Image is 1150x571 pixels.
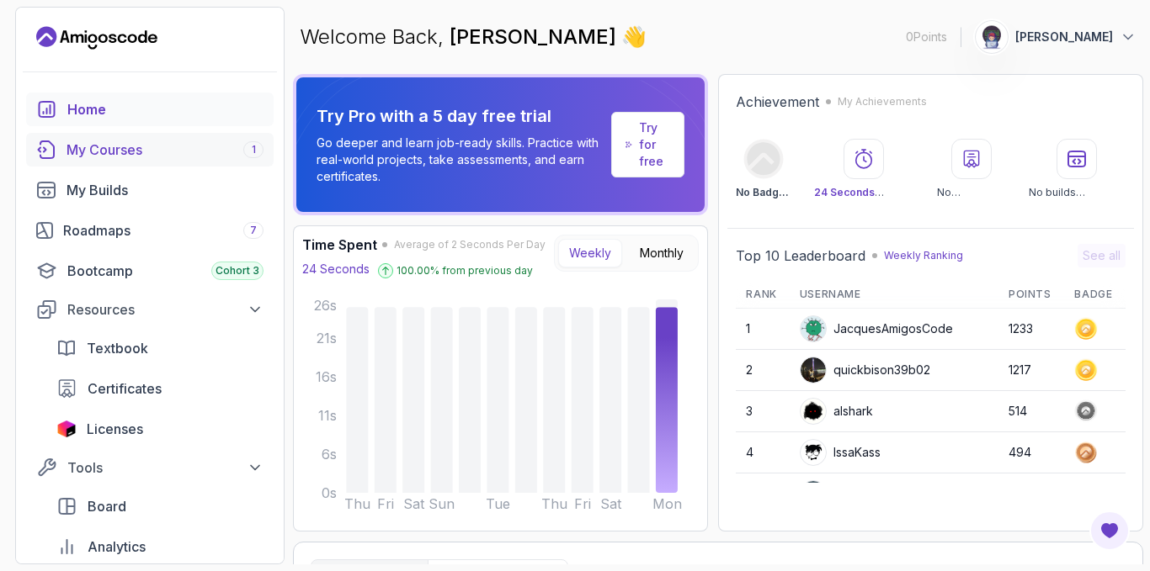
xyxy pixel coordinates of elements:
[88,537,146,557] span: Analytics
[736,432,790,473] td: 4
[801,440,826,465] img: user profile image
[1015,29,1113,45] p: [PERSON_NAME]
[801,357,826,383] img: user profile image
[998,309,1064,350] td: 1233
[1029,186,1126,199] p: No builds completed
[998,391,1064,432] td: 514
[429,495,455,512] tspan: Sun
[56,420,77,437] img: jetbrains icon
[250,224,257,237] span: 7
[87,419,143,439] span: Licenses
[300,24,647,50] p: Welcome Back,
[314,297,337,314] tspan: 26s
[302,261,370,278] p: 24 Seconds
[998,473,1064,515] td: 417
[67,99,264,119] div: Home
[611,112,684,177] a: Try for free
[884,249,963,262] p: Weekly Ranking
[26,214,274,247] a: roadmaps
[252,143,256,156] span: 1
[800,398,873,425] div: alshark
[736,473,790,515] td: 5
[26,93,274,126] a: home
[1078,244,1126,267] button: See all
[36,24,157,51] a: Landing page
[318,407,337,424] tspan: 11s
[317,330,337,346] tspan: 21s
[67,457,264,478] div: Tools
[814,186,884,198] span: 24 Seconds
[302,235,377,255] h3: Time Spent
[46,412,274,446] a: licenses
[976,21,1008,53] img: user profile image
[629,239,695,267] button: Monthly
[26,173,274,207] a: builds
[216,264,259,278] span: Cohort 3
[67,299,264,320] div: Resources
[652,495,682,512] tspan: Mon
[394,238,546,251] span: Average of 2 Seconds Per Day
[317,104,604,128] p: Try Pro with a 5 day free trial
[801,399,826,424] img: user profile image
[1064,281,1126,309] th: Badge
[403,495,425,512] tspan: Sat
[486,495,510,512] tspan: Tue
[937,186,1005,199] p: No certificates
[26,452,274,483] button: Tools
[736,92,819,112] h2: Achievement
[26,294,274,325] button: Resources
[801,481,826,506] img: user profile image
[600,495,622,512] tspan: Sat
[26,133,274,167] a: courses
[736,281,790,309] th: Rank
[736,186,791,199] p: No Badge :(
[790,281,998,309] th: Username
[87,338,148,358] span: Textbook
[63,220,264,241] div: Roadmaps
[26,254,274,288] a: bootcamp
[317,135,604,185] p: Go deeper and learn job-ready skills. Practice with real-world projects, take assessments, and ea...
[736,350,790,391] td: 2
[800,480,895,507] div: Apply5489
[88,496,126,516] span: Board
[621,24,647,50] span: 👋
[1089,510,1130,551] button: Open Feedback Button
[574,495,591,512] tspan: Fri
[801,316,826,341] img: default monster avatar
[450,24,621,49] span: [PERSON_NAME]
[541,495,567,512] tspan: Thu
[67,140,264,160] div: My Courses
[800,357,930,383] div: quickbison39b02
[558,239,622,267] button: Weekly
[322,446,337,463] tspan: 6s
[800,315,953,342] div: JacquesAmigosCode
[800,439,881,466] div: IssaKass
[998,350,1064,391] td: 1217
[322,484,337,501] tspan: 0s
[46,530,274,563] a: analytics
[316,368,337,385] tspan: 16s
[998,281,1064,309] th: Points
[814,186,913,199] p: Watched
[736,309,790,350] td: 1
[736,391,790,432] td: 3
[906,29,947,45] p: 0 Points
[736,246,865,266] h2: Top 10 Leaderboard
[344,495,370,512] tspan: Thu
[46,372,274,405] a: certificates
[639,119,670,170] a: Try for free
[975,20,1137,54] button: user profile image[PERSON_NAME]
[46,489,274,523] a: board
[88,378,162,399] span: Certificates
[838,95,927,108] p: My Achievements
[397,264,533,278] p: 100.00 % from previous day
[67,261,264,281] div: Bootcamp
[67,180,264,200] div: My Builds
[998,432,1064,473] td: 494
[377,495,394,512] tspan: Fri
[46,331,274,365] a: textbook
